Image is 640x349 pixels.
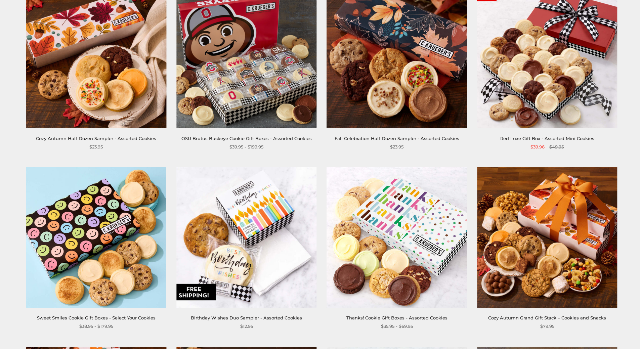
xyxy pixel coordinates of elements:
span: $49.95 [549,143,564,150]
a: Sweet Smiles Cookie Gift Boxes - Select Your Cookies [37,315,156,320]
img: Thanks! Cookie Gift Boxes - Assorted Cookies [327,168,467,308]
a: OSU Brutus Buckeye Cookie Gift Boxes - Assorted Cookies [181,136,312,141]
span: $35.95 - $69.95 [381,323,413,330]
span: $38.95 - $179.95 [79,323,113,330]
a: Fall Celebration Half Dozen Sampler - Assorted Cookies [335,136,459,141]
span: $23.95 [390,143,403,150]
img: Sweet Smiles Cookie Gift Boxes - Select Your Cookies [26,168,166,308]
a: Thanks! Cookie Gift Boxes - Assorted Cookies [346,315,447,320]
img: Cozy Autumn Grand Gift Stack – Cookies and Snacks [477,168,617,308]
a: Red Luxe Gift Box - Assorted Mini Cookies [500,136,594,141]
img: Birthday Wishes Duo Sampler - Assorted Cookies [176,168,316,308]
span: $23.95 [89,143,103,150]
span: $79.95 [540,323,554,330]
span: $39.96 [530,143,545,150]
span: $39.95 - $199.95 [229,143,263,150]
iframe: Sign Up via Text for Offers [5,323,70,344]
span: $12.95 [240,323,253,330]
a: Birthday Wishes Duo Sampler - Assorted Cookies [191,315,302,320]
a: Cozy Autumn Grand Gift Stack – Cookies and Snacks [488,315,606,320]
a: Cozy Autumn Half Dozen Sampler - Assorted Cookies [36,136,156,141]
